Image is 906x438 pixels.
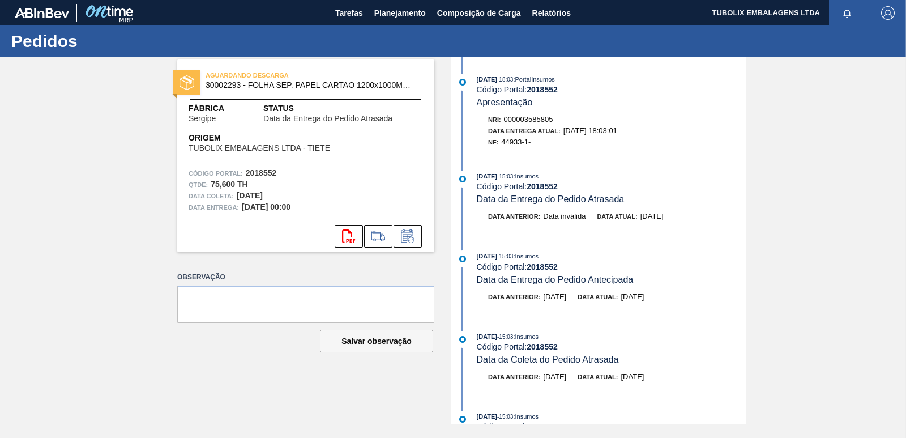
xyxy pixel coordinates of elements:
[189,190,234,202] span: Data coleta:
[488,139,498,146] span: NF:
[829,5,865,21] button: Notificações
[189,103,251,114] span: Fábrica
[497,414,513,420] span: - 15:03
[477,85,746,94] div: Código Portal:
[527,182,558,191] strong: 2018552
[477,422,746,431] div: Código Portal:
[504,115,553,124] span: 000003585805
[459,336,466,343] img: atual
[263,114,392,123] span: Data da Entrega do Pedido Atrasada
[459,256,466,262] img: atual
[189,114,216,123] span: Sergipe
[501,138,531,146] span: 44933-1-
[488,373,540,380] span: Data anterior:
[189,132,362,144] span: Origem
[513,413,539,420] span: : Insumos
[15,8,69,18] img: TNhmsLtSVTkK8tSr43FrP2fwEKptu5GPRR3wAAAABJRU5ErkJggg==
[488,127,561,134] span: Data Entrega Atual:
[177,269,434,286] label: Observação
[513,253,539,260] span: : Insumos
[621,372,644,381] span: [DATE]
[394,225,422,248] div: Informar alteração no pedido
[11,35,212,48] h1: Pedidos
[543,292,566,301] span: [DATE]
[437,6,521,20] span: Composição de Carga
[206,81,411,90] span: 30002293 - FOLHA SEP. PAPEL CARTAO 1200x1000M 350g
[477,413,497,420] span: [DATE]
[578,294,618,300] span: Data atual:
[513,333,539,340] span: : Insumos
[488,116,501,123] span: Nri:
[527,342,558,351] strong: 2018552
[364,225,392,248] div: Ir para Composição de Carga
[497,76,513,83] span: - 18:03
[459,416,466,423] img: atual
[497,334,513,340] span: - 15:03
[211,180,247,189] strong: 75,600 TH
[488,213,540,220] span: Data anterior:
[189,202,239,213] span: Data entrega:
[477,76,497,83] span: [DATE]
[335,225,363,248] div: Abrir arquivo PDF
[246,168,277,177] strong: 2018552
[189,179,208,190] span: Qtde :
[497,253,513,260] span: - 15:03
[477,342,746,351] div: Código Portal:
[189,144,330,152] span: TUBOLIX EMBALAGENS LTDA - TIETE
[513,173,539,180] span: : Insumos
[597,213,637,220] span: Data atual:
[488,294,540,300] span: Data anterior:
[374,6,426,20] span: Planejamento
[640,212,664,220] span: [DATE]
[527,262,558,271] strong: 2018552
[320,330,433,352] button: Salvar observação
[532,6,571,20] span: Relatórios
[513,76,554,83] span: : PortalInsumos
[497,173,513,180] span: - 15:03
[237,191,263,200] strong: [DATE]
[459,79,466,86] img: atual
[563,126,617,135] span: [DATE] 18:03:01
[477,262,746,271] div: Código Portal:
[477,97,533,107] span: Apresentação
[263,103,423,114] span: Status
[621,292,644,301] span: [DATE]
[477,253,497,260] span: [DATE]
[881,6,895,20] img: Logout
[477,275,634,284] span: Data da Entrega do Pedido Antecipada
[527,85,558,94] strong: 2018552
[189,168,243,179] span: Código Portal:
[242,202,290,211] strong: [DATE] 00:00
[527,422,558,431] strong: 2018552
[477,333,497,340] span: [DATE]
[543,212,586,220] span: Data inválida
[180,75,194,90] img: status
[578,373,618,380] span: Data atual:
[477,194,625,204] span: Data da Entrega do Pedido Atrasada
[477,355,619,364] span: Data da Coleta do Pedido Atrasada
[335,6,363,20] span: Tarefas
[477,173,497,180] span: [DATE]
[206,70,364,81] span: AGUARDANDO DESCARGA
[543,372,566,381] span: [DATE]
[459,176,466,182] img: atual
[477,182,746,191] div: Código Portal:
